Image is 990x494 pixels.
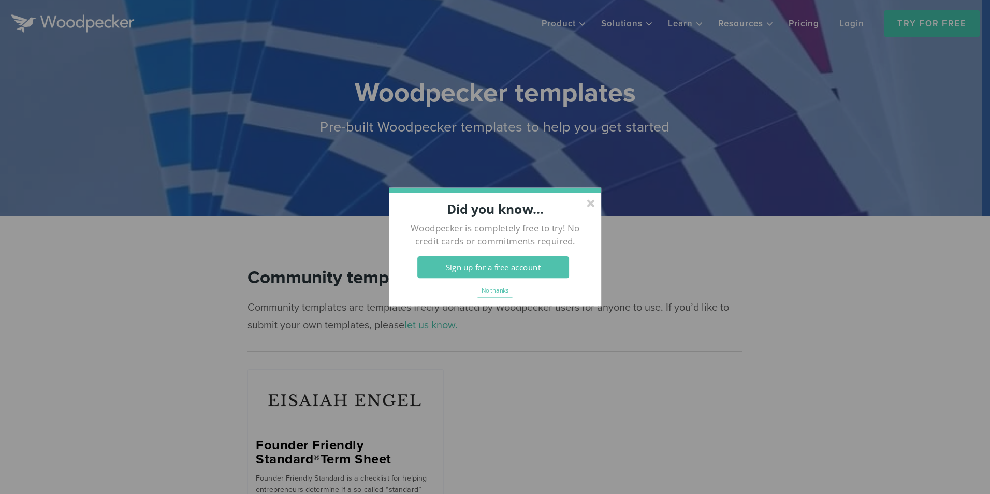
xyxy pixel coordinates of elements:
[398,222,592,248] p: Woodpecker is completely free to try! No credit cards or commitments required.
[410,199,580,219] p: Did you know...
[417,256,569,279] button: Sign up for a free account
[477,284,512,297] button: No thanks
